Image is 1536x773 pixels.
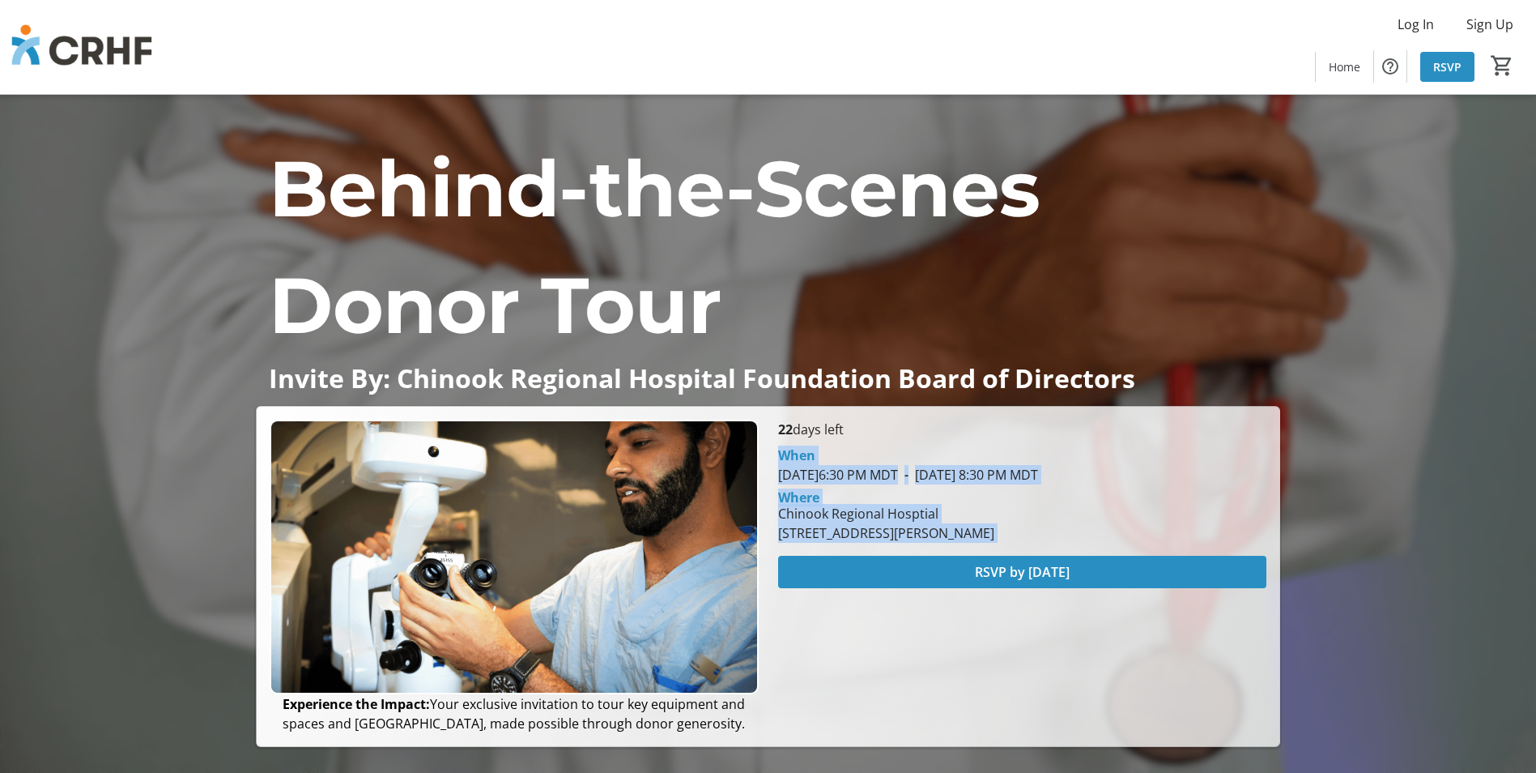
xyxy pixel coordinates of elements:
img: Campaign CTA Media Photo [270,420,758,694]
span: [DATE] 8:30 PM MDT [898,466,1038,484]
span: Log In [1398,15,1434,34]
button: Sign Up [1453,11,1526,37]
a: RSVP [1420,52,1474,82]
img: Chinook Regional Hospital Foundation's Logo [10,6,154,88]
strong: Experience the Impact: [283,695,430,713]
span: Home [1329,58,1360,75]
div: Where [778,491,819,504]
span: 22 [778,421,793,438]
button: Cart [1487,51,1517,80]
span: Behind-the-Scenes Donor Tour [269,141,1040,352]
p: days left [778,420,1266,439]
span: RSVP [1433,58,1462,75]
button: Help [1374,50,1406,83]
div: Chinook Regional Hosptial [778,504,994,523]
a: Home [1316,52,1373,82]
div: When [778,446,815,465]
button: Log In [1385,11,1447,37]
span: Your exclusive invitation to tour key equipment and spaces and [GEOGRAPHIC_DATA], made possible t... [283,695,745,732]
span: Sign Up [1466,15,1513,34]
span: - [898,466,915,484]
span: [DATE] 6:30 PM MDT [778,466,898,484]
span: RSVP by [DATE] [975,562,1070,582]
div: [STREET_ADDRESS][PERSON_NAME] [778,523,994,543]
p: Invite By: Chinook Regional Hospital Foundation Board of Directors [269,364,1267,392]
button: RSVP by [DATE] [778,556,1266,588]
